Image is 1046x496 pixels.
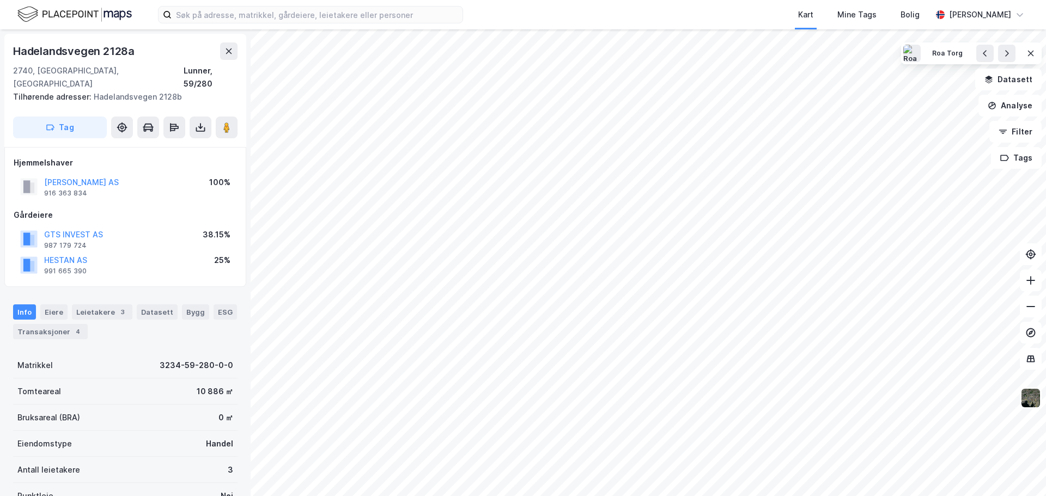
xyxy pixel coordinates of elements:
[17,5,132,24] img: logo.f888ab2527a4732fd821a326f86c7f29.svg
[992,444,1046,496] div: Kontrollprogram for chat
[214,304,237,320] div: ESG
[17,385,61,398] div: Tomteareal
[44,241,87,250] div: 987 179 724
[992,444,1046,496] iframe: Chat Widget
[837,8,877,21] div: Mine Tags
[13,324,88,339] div: Transaksjoner
[44,267,87,275] div: 991 665 390
[137,304,178,320] div: Datasett
[214,254,230,267] div: 25%
[949,8,1011,21] div: [PERSON_NAME]
[903,45,921,62] img: Roa Torg
[17,463,80,476] div: Antall leietakere
[14,209,237,222] div: Gårdeiere
[13,42,137,60] div: Hadelandsvegen 2128a
[182,304,209,320] div: Bygg
[17,359,53,372] div: Matrikkel
[13,92,94,101] span: Tilhørende adresser:
[991,147,1042,169] button: Tags
[13,90,229,103] div: Hadelandsvegen 2128b
[172,7,463,23] input: Søk på adresse, matrikkel, gårdeiere, leietakere eller personer
[1020,388,1041,408] img: 9k=
[44,189,87,198] div: 916 363 834
[160,359,233,372] div: 3234-59-280-0-0
[17,437,72,450] div: Eiendomstype
[13,64,184,90] div: 2740, [GEOGRAPHIC_DATA], [GEOGRAPHIC_DATA]
[40,304,68,320] div: Eiere
[901,8,920,21] div: Bolig
[203,228,230,241] div: 38.15%
[925,45,970,62] button: Roa Torg
[978,95,1042,117] button: Analyse
[184,64,238,90] div: Lunner, 59/280
[209,176,230,189] div: 100%
[14,156,237,169] div: Hjemmelshaver
[989,121,1042,143] button: Filter
[206,437,233,450] div: Handel
[72,304,132,320] div: Leietakere
[975,69,1042,90] button: Datasett
[117,307,128,317] div: 3
[13,304,36,320] div: Info
[72,326,83,337] div: 4
[218,411,233,424] div: 0 ㎡
[798,8,813,21] div: Kart
[17,411,80,424] div: Bruksareal (BRA)
[228,463,233,476] div: 3
[932,49,963,58] div: Roa Torg
[13,117,107,138] button: Tag
[197,385,233,398] div: 10 886 ㎡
